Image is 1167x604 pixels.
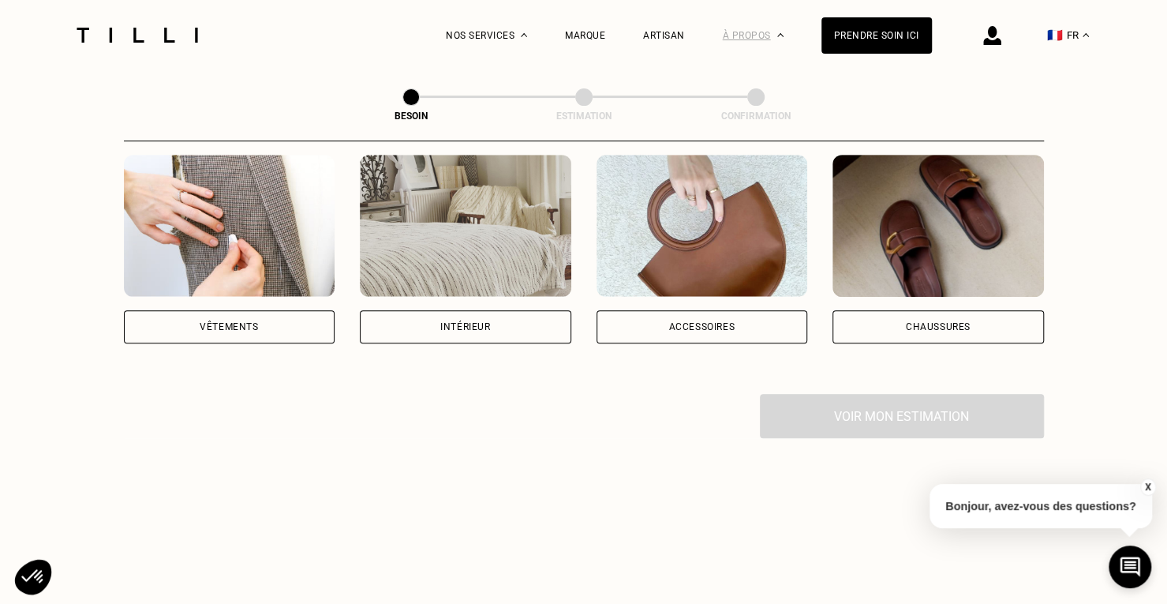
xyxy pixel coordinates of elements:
img: Logo du service de couturière Tilli [71,28,204,43]
img: Chaussures [832,155,1044,297]
span: 🇫🇷 [1047,28,1063,43]
div: Confirmation [677,111,835,122]
a: Prendre soin ici [821,17,932,54]
a: Marque [565,30,605,41]
img: menu déroulant [1083,33,1089,37]
img: Menu déroulant [521,33,527,37]
a: Artisan [643,30,685,41]
div: Besoin [332,111,490,122]
img: Menu déroulant à propos [777,33,784,37]
img: Intérieur [360,155,571,297]
div: Accessoires [668,322,735,332]
div: Vêtements [200,322,258,332]
div: Intérieur [440,322,490,332]
div: Estimation [505,111,663,122]
div: Chaussures [906,322,971,332]
img: icône connexion [983,26,1001,45]
img: Vêtements [124,155,335,297]
p: Bonjour, avez-vous des questions? [929,484,1152,528]
img: Accessoires [597,155,808,297]
button: X [1139,478,1155,496]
